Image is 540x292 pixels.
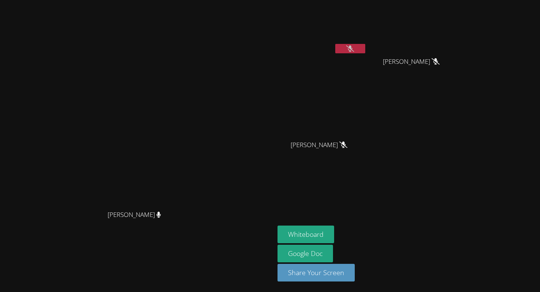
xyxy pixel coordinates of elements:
[383,56,439,67] span: [PERSON_NAME]
[108,209,161,220] span: [PERSON_NAME]
[277,245,333,262] a: Google Doc
[277,264,355,281] button: Share Your Screen
[291,140,347,151] span: [PERSON_NAME]
[277,226,334,243] button: Whiteboard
